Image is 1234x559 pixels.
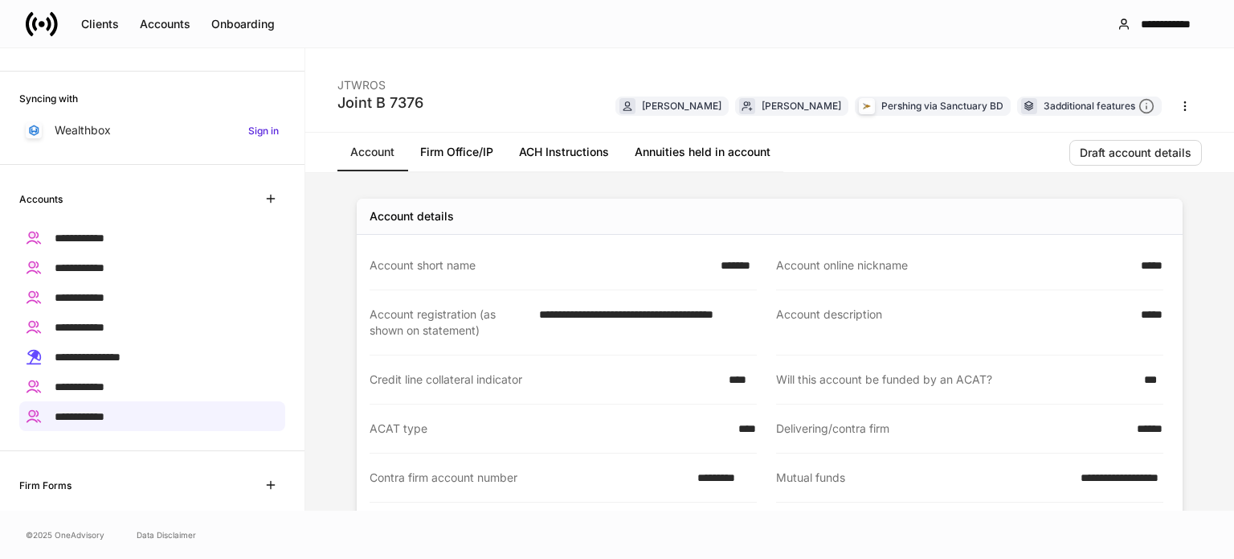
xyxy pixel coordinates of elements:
[370,257,711,273] div: Account short name
[776,372,1134,388] div: Will this account be funded by an ACAT?
[55,122,111,138] p: Wealthbox
[337,68,423,93] div: JTWROS
[370,421,729,437] div: ACAT type
[762,98,841,113] div: [PERSON_NAME]
[776,421,1127,437] div: Delivering/contra firm
[776,470,1071,486] div: Mutual funds
[211,18,275,30] div: Onboarding
[370,306,529,339] div: Account registration (as shown on statement)
[776,257,1131,273] div: Account online nickname
[1080,147,1191,158] div: Draft account details
[81,18,119,30] div: Clients
[881,98,1003,113] div: Pershing via Sanctuary BD
[71,11,129,37] button: Clients
[370,208,454,224] div: Account details
[506,133,622,171] a: ACH Instructions
[622,133,783,171] a: Annuities held in account
[1044,98,1154,115] div: 3 additional features
[370,372,719,388] div: Credit line collateral indicator
[19,478,72,493] h6: Firm Forms
[201,11,285,37] button: Onboarding
[642,98,721,113] div: [PERSON_NAME]
[1069,140,1202,166] button: Draft account details
[776,306,1131,339] div: Account description
[129,11,201,37] button: Accounts
[140,18,190,30] div: Accounts
[26,528,104,541] span: © 2025 OneAdvisory
[19,91,78,106] h6: Syncing with
[337,93,423,113] div: Joint B 7376
[370,470,688,486] div: Contra firm account number
[19,116,285,145] a: WealthboxSign in
[337,133,407,171] a: Account
[248,123,279,138] h6: Sign in
[137,528,196,541] a: Data Disclaimer
[407,133,506,171] a: Firm Office/IP
[19,191,63,207] h6: Accounts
